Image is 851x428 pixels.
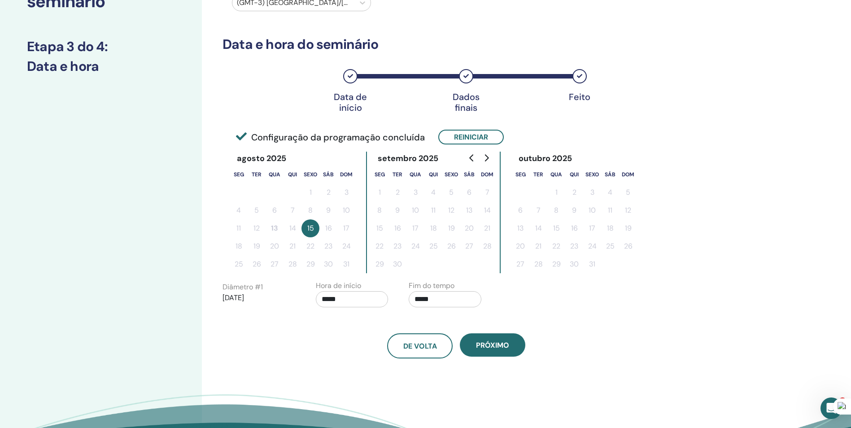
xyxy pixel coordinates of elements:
[301,237,319,255] button: 22
[529,219,547,237] button: 14
[387,333,453,358] button: De volta
[583,183,601,201] button: 3
[230,255,248,273] button: 25
[547,219,565,237] button: 15
[442,166,460,183] th: sexta-feira
[371,166,388,183] th: segunda-feira
[444,92,489,113] div: Dados finais
[565,255,583,273] button: 30
[266,201,284,219] button: 6
[223,293,295,303] p: [DATE]
[328,92,373,113] div: Data de início
[403,341,437,351] span: De volta
[319,166,337,183] th: sábado
[248,237,266,255] button: 19
[601,183,619,201] button: 4
[583,237,601,255] button: 24
[583,255,601,273] button: 31
[460,166,478,183] th: sábado
[478,201,496,219] button: 14
[820,397,842,419] iframe: Intercom live chat
[301,255,319,273] button: 29
[424,219,442,237] button: 18
[529,255,547,273] button: 28
[547,201,565,219] button: 8
[388,237,406,255] button: 23
[301,201,319,219] button: 8
[479,149,493,167] button: Vá para o próximo mês
[230,219,248,237] button: 11
[248,201,266,219] button: 5
[424,201,442,219] button: 11
[27,38,105,55] font: Etapa 3 do 4
[583,201,601,219] button: 10
[406,237,424,255] button: 24
[388,201,406,219] button: 9
[565,201,583,219] button: 9
[388,219,406,237] button: 16
[460,219,478,237] button: 20
[230,152,294,166] div: agosto 2025
[27,39,175,55] h3: :
[301,166,319,183] th: sexta-feira
[601,219,619,237] button: 18
[266,166,284,183] th: quarta-feira
[601,201,619,219] button: 11
[284,237,301,255] button: 21
[406,183,424,201] button: 3
[337,255,355,273] button: 31
[511,237,529,255] button: 20
[319,201,337,219] button: 9
[547,166,565,183] th: quarta-feira
[406,201,424,219] button: 10
[337,166,355,183] th: Domingo
[424,183,442,201] button: 4
[248,219,266,237] button: 12
[319,219,337,237] button: 16
[406,219,424,237] button: 17
[284,201,301,219] button: 7
[337,219,355,237] button: 17
[284,166,301,183] th: quinta-feira
[251,131,425,143] font: Configuração da programação concluída
[371,152,446,166] div: setembro 2025
[442,219,460,237] button: 19
[465,149,479,167] button: Ir para o mês anterior
[529,166,547,183] th: terça-feira
[284,219,301,237] button: 14
[337,183,355,201] button: 3
[565,183,583,201] button: 2
[284,255,301,273] button: 28
[619,183,637,201] button: 5
[565,166,583,183] th: quinta-feira
[319,237,337,255] button: 23
[583,166,601,183] th: sexta-feira
[266,237,284,255] button: 20
[442,237,460,255] button: 26
[619,201,637,219] button: 12
[438,130,504,144] button: Reiniciar
[319,183,337,201] button: 2
[266,219,284,237] button: 13
[547,237,565,255] button: 22
[371,219,388,237] button: 15
[565,219,583,237] button: 16
[478,183,496,201] button: 7
[409,280,454,291] label: Fim do tempo
[529,237,547,255] button: 21
[27,58,175,74] h3: Data e hora
[583,219,601,237] button: 17
[601,166,619,183] th: sábado
[511,152,580,166] div: outubro 2025
[388,183,406,201] button: 2
[223,36,690,52] h3: Data e hora do seminário
[371,237,388,255] button: 22
[371,255,388,273] button: 29
[619,166,637,183] th: Domingo
[248,166,266,183] th: terça-feira
[478,166,496,183] th: Domingo
[371,183,388,201] button: 1
[619,219,637,237] button: 19
[406,166,424,183] th: quarta-feira
[511,255,529,273] button: 27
